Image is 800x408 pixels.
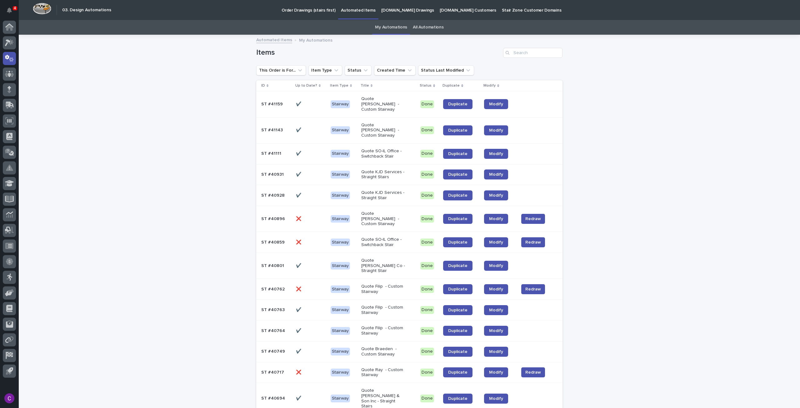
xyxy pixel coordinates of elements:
button: users-avatar [3,392,16,405]
p: Quote Filip - Custom Stairway [361,325,406,336]
p: ✔️ [296,348,302,354]
p: Modify [483,82,496,89]
span: Duplicate [448,217,467,221]
button: Redraw [521,284,545,294]
p: ST #40928 [261,192,286,198]
p: ❌ [296,369,302,375]
p: ST #40762 [261,285,286,292]
a: Modify [484,149,508,159]
div: Stairway [331,239,350,246]
p: Quote Filip - Custom Stairway [361,284,406,295]
tr: ST #40896ST #40896 ❌❌ StairwayQuote [PERSON_NAME] - Custom StairwayDoneDuplicateModifyRedraw [256,206,562,232]
p: 4 [14,6,16,10]
p: ❌ [296,239,302,245]
div: Stairway [331,348,350,355]
a: Modify [484,305,508,315]
p: Quote [PERSON_NAME] Co - Straight Stair [361,258,406,274]
span: Redraw [525,286,541,292]
p: Quote Ray - Custom Stairway [361,367,406,378]
p: ✔️ [296,171,302,177]
p: Quote KJD Services - Straight Stairs [361,169,406,180]
div: Stairway [331,395,350,402]
span: Modify [489,370,503,375]
span: Modify [489,350,503,354]
p: ST #40694 [261,395,286,401]
p: Duplicate [442,82,460,89]
a: Duplicate [443,305,472,315]
span: Redraw [525,216,541,222]
p: ST #40931 [261,171,285,177]
p: Quote [PERSON_NAME] - Custom Stairway [361,96,406,112]
button: Status Last Modified [418,65,474,75]
p: Title [361,82,369,89]
div: Done [420,215,434,223]
p: Quote KJD Services - Straight Stair [361,190,406,201]
span: Modify [489,217,503,221]
div: Stairway [331,369,350,376]
span: Duplicate [448,308,467,312]
p: Quote SO-IL Office - Switchback Stair [361,237,406,248]
span: Modify [489,240,503,244]
a: Automated Items [256,36,292,43]
div: Stairway [331,306,350,314]
button: Redraw [521,367,545,377]
div: Notifications4 [8,8,16,18]
p: Quote Braeden - Custom Stairway [361,346,406,357]
p: Quote [PERSON_NAME] - Custom Stairway [361,123,406,138]
div: Done [420,348,434,355]
h2: 03. Design Automations [62,8,111,13]
span: Duplicate [448,240,467,244]
div: Done [420,395,434,402]
p: ❌ [296,215,302,222]
span: Duplicate [448,370,467,375]
p: ST #40801 [261,262,285,269]
tr: ST #41159ST #41159 ✔️✔️ StairwayQuote [PERSON_NAME] - Custom StairwayDoneDuplicateModify [256,91,562,117]
img: Workspace Logo [33,3,51,14]
h1: Items [256,48,501,57]
button: This Order is For... [256,65,306,75]
span: Modify [489,102,503,106]
span: Modify [489,172,503,177]
div: Stairway [331,215,350,223]
p: ID [261,82,265,89]
div: Done [420,239,434,246]
div: Stairway [331,100,350,108]
a: Modify [484,214,508,224]
div: Done [420,150,434,158]
button: Item Type [308,65,342,75]
div: Stairway [331,262,350,270]
span: Modify [489,152,503,156]
p: ❌ [296,285,302,292]
a: Duplicate [443,261,472,271]
span: Duplicate [448,193,467,198]
span: Duplicate [448,396,467,401]
span: Modify [489,287,503,291]
a: Duplicate [443,326,472,336]
a: Duplicate [443,394,472,404]
a: Duplicate [443,214,472,224]
a: Duplicate [443,125,472,135]
a: Modify [484,394,508,404]
p: ST #40859 [261,239,286,245]
div: Done [420,369,434,376]
a: Duplicate [443,169,472,179]
div: Done [420,262,434,270]
tr: ST #40931ST #40931 ✔️✔️ StairwayQuote KJD Services - Straight StairsDoneDuplicateModify [256,164,562,185]
p: ST #40749 [261,348,286,354]
button: Created Time [374,65,416,75]
p: Up to Date? [295,82,317,89]
a: Duplicate [443,367,472,377]
span: Duplicate [448,128,467,133]
tr: ST #40928ST #40928 ✔️✔️ StairwayQuote KJD Services - Straight StairDoneDuplicateModify [256,185,562,206]
div: Stairway [331,327,350,335]
tr: ST #40764ST #40764 ✔️✔️ StairwayQuote Filip - Custom StairwayDoneDuplicateModify [256,320,562,341]
tr: ST #41143ST #41143 ✔️✔️ StairwayQuote [PERSON_NAME] - Custom StairwayDoneDuplicateModify [256,117,562,143]
div: Search [503,48,562,58]
div: Stairway [331,150,350,158]
div: Done [420,100,434,108]
a: Modify [484,347,508,357]
p: ✔️ [296,192,302,198]
a: Duplicate [443,284,472,294]
tr: ST #41111ST #41111 ✔️✔️ StairwayQuote SO-IL Office - Switchback StairDoneDuplicateModify [256,143,562,164]
button: Status [345,65,372,75]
